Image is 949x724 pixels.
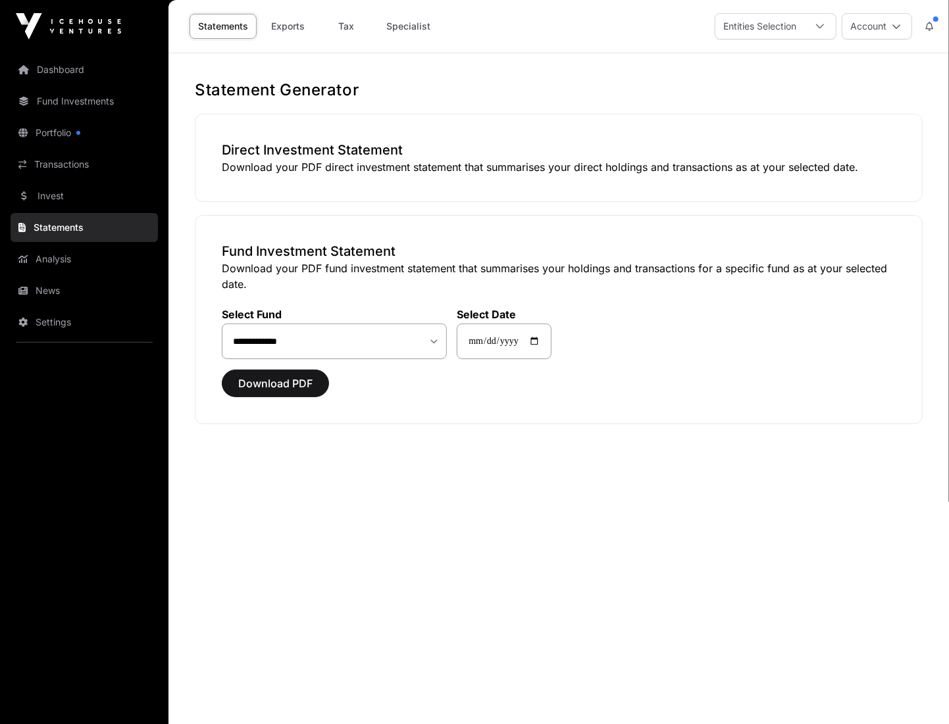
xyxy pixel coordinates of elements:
[715,14,804,39] div: Entities Selection
[238,375,313,391] span: Download PDF
[11,150,158,179] a: Transactions
[11,276,158,305] a: News
[222,159,896,175] p: Download your PDF direct investment statement that summarises your direct holdings and transactio...
[11,245,158,274] a: Analysis
[222,308,446,321] label: Select Fund
[195,80,923,101] h1: Statement Generator
[190,14,257,39] a: Statements
[16,13,121,39] img: Icehouse Ventures Logo
[320,14,372,39] a: Tax
[222,383,329,396] a: Download PDF
[222,260,896,292] p: Download your PDF fund investment statement that summarises your holdings and transactions for a ...
[222,242,896,260] h3: Fund Investment Statement
[457,308,551,321] label: Select Date
[883,661,949,724] iframe: Chat Widget
[262,14,315,39] a: Exports
[11,308,158,337] a: Settings
[378,14,439,39] a: Specialist
[842,13,912,39] button: Account
[11,55,158,84] a: Dashboard
[11,181,158,210] a: Invest
[883,661,949,724] div: 聊天小组件
[222,370,329,397] button: Download PDF
[11,213,158,242] a: Statements
[222,141,896,159] h3: Direct Investment Statement
[11,87,158,116] a: Fund Investments
[11,118,158,147] a: Portfolio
